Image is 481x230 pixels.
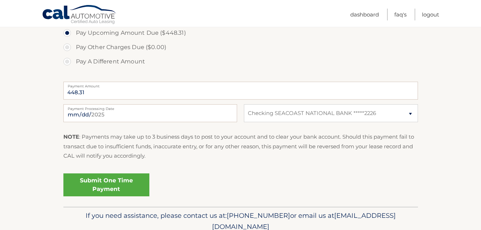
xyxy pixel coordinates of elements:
[422,9,439,20] a: Logout
[350,9,379,20] a: Dashboard
[63,133,79,140] strong: NOTE
[394,9,407,20] a: FAQ's
[63,104,237,110] label: Payment Processing Date
[63,82,418,87] label: Payment Amount
[63,132,418,160] p: : Payments may take up to 3 business days to post to your account and to clear your bank account....
[63,82,418,100] input: Payment Amount
[42,5,117,25] a: Cal Automotive
[63,54,418,69] label: Pay A Different Amount
[63,26,418,40] label: Pay Upcoming Amount Due ($448.31)
[227,211,290,220] span: [PHONE_NUMBER]
[63,173,149,196] a: Submit One Time Payment
[63,40,418,54] label: Pay Other Charges Due ($0.00)
[63,104,237,122] input: Payment Date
